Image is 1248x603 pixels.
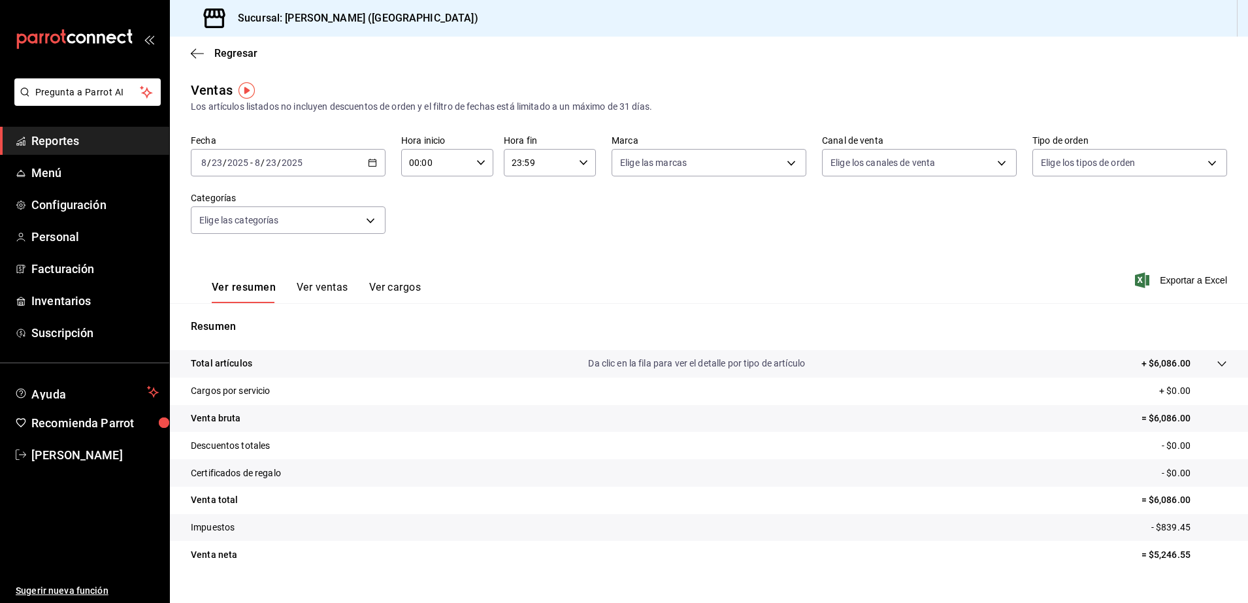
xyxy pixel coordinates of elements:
[212,281,421,303] div: navigation tabs
[830,156,935,169] span: Elige los canales de venta
[191,493,238,507] p: Venta total
[191,384,271,398] p: Cargos por servicio
[227,10,478,26] h3: Sucursal: [PERSON_NAME] ([GEOGRAPHIC_DATA])
[31,132,159,150] span: Reportes
[31,384,142,400] span: Ayuda
[191,47,257,59] button: Regresar
[1162,439,1227,453] p: - $0.00
[191,521,235,534] p: Impuestos
[1141,548,1227,562] p: = $5,246.55
[612,136,806,145] label: Marca
[1141,412,1227,425] p: = $6,086.00
[191,357,252,370] p: Total artículos
[191,136,386,145] label: Fecha
[620,156,687,169] span: Elige las marcas
[9,95,161,108] a: Pregunta a Parrot AI
[1141,357,1191,370] p: + $6,086.00
[31,414,159,432] span: Recomienda Parrot
[31,196,159,214] span: Configuración
[191,193,386,203] label: Categorías
[1162,466,1227,480] p: - $0.00
[199,214,279,227] span: Elige las categorías
[191,80,233,100] div: Ventas
[31,292,159,310] span: Inventarios
[238,82,255,99] img: Tooltip marker
[191,439,270,453] p: Descuentos totales
[16,584,159,598] span: Sugerir nueva función
[369,281,421,303] button: Ver cargos
[250,157,253,168] span: -
[214,47,257,59] span: Regresar
[35,86,140,99] span: Pregunta a Parrot AI
[31,228,159,246] span: Personal
[297,281,348,303] button: Ver ventas
[14,78,161,106] button: Pregunta a Parrot AI
[212,281,276,303] button: Ver resumen
[201,157,207,168] input: --
[191,319,1227,334] p: Resumen
[281,157,303,168] input: ----
[1032,136,1227,145] label: Tipo de orden
[1151,521,1227,534] p: - $839.45
[211,157,223,168] input: --
[822,136,1017,145] label: Canal de venta
[1159,384,1227,398] p: + $0.00
[31,260,159,278] span: Facturación
[254,157,261,168] input: --
[31,324,159,342] span: Suscripción
[261,157,265,168] span: /
[227,157,249,168] input: ----
[1138,272,1227,288] button: Exportar a Excel
[144,34,154,44] button: open_drawer_menu
[31,164,159,182] span: Menú
[265,157,277,168] input: --
[31,446,159,464] span: [PERSON_NAME]
[207,157,211,168] span: /
[401,136,493,145] label: Hora inicio
[191,100,1227,114] div: Los artículos listados no incluyen descuentos de orden y el filtro de fechas está limitado a un m...
[1141,493,1227,507] p: = $6,086.00
[191,548,237,562] p: Venta neta
[223,157,227,168] span: /
[191,466,281,480] p: Certificados de regalo
[191,412,240,425] p: Venta bruta
[504,136,596,145] label: Hora fin
[277,157,281,168] span: /
[1041,156,1135,169] span: Elige los tipos de orden
[588,357,805,370] p: Da clic en la fila para ver el detalle por tipo de artículo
